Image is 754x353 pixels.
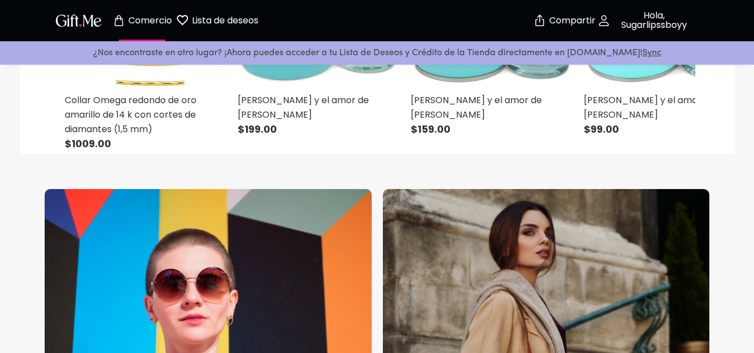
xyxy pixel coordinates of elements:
font: Collar Omega redondo de oro amarillo de 14 k con cortes de diamantes (1,5 mm) [65,94,199,136]
font: [PERSON_NAME] y el amor de [PERSON_NAME] [584,94,717,121]
a: Sync [642,49,661,57]
font: $159.00 [411,122,450,136]
font: [PERSON_NAME] y el amor de [PERSON_NAME] [238,94,371,121]
button: Hola, Sugarlipssboyy [590,3,702,38]
img: seguro [533,14,546,27]
button: Página de lista de deseos [186,3,248,38]
button: Compartir [545,1,584,40]
font: Compartir [549,14,595,27]
button: Página de la tienda [112,3,173,38]
img: Logotipo de GiftMe [54,12,104,28]
font: Lista de deseos [192,14,258,27]
font: Hola, Sugarlipssboyy [621,9,687,31]
font: $99.00 [584,122,619,136]
button: Logotipo de GiftMe [52,14,105,27]
font: [PERSON_NAME] y el amor de [PERSON_NAME] [411,94,544,121]
font: $199.00 [238,122,277,136]
font: ¿Nos encontraste en otro lugar? ¡Ahora puedes acceder a tu Lista de Deseos y Crédito de la Tienda... [93,49,642,57]
font: Comercio [128,14,172,27]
